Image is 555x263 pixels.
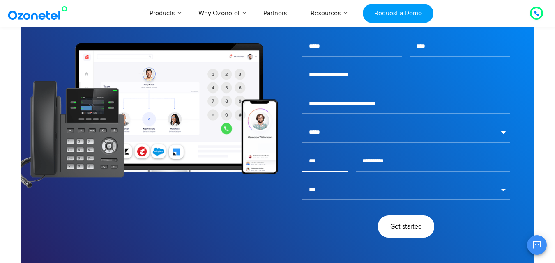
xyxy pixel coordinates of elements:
span: Get started [390,223,422,230]
button: Get started [378,215,434,238]
button: Open chat [527,235,547,255]
a: Request a Demo [363,4,433,23]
